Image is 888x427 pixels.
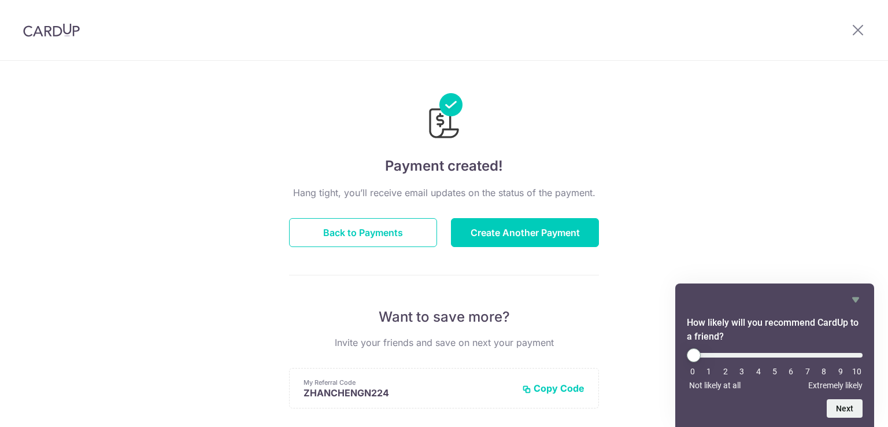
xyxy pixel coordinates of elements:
[304,387,513,399] p: ZHANCHENGN224
[720,367,731,376] li: 2
[818,367,830,376] li: 8
[23,23,80,37] img: CardUp
[289,308,599,326] p: Want to save more?
[425,93,462,142] img: Payments
[687,293,863,418] div: How likely will you recommend CardUp to a friend? Select an option from 0 to 10, with 0 being Not...
[827,399,863,418] button: Next question
[289,156,599,176] h4: Payment created!
[769,367,780,376] li: 5
[687,348,863,390] div: How likely will you recommend CardUp to a friend? Select an option from 0 to 10, with 0 being Not...
[304,378,513,387] p: My Referral Code
[835,367,846,376] li: 9
[849,293,863,307] button: Hide survey
[289,336,599,349] p: Invite your friends and save on next your payment
[687,367,698,376] li: 0
[736,367,748,376] li: 3
[753,367,764,376] li: 4
[522,382,584,394] button: Copy Code
[687,316,863,344] h2: How likely will you recommend CardUp to a friend? Select an option from 0 to 10, with 0 being Not...
[808,381,863,390] span: Extremely likely
[851,367,863,376] li: 10
[703,367,715,376] li: 1
[785,367,797,376] li: 6
[289,218,437,247] button: Back to Payments
[289,186,599,200] p: Hang tight, you’ll receive email updates on the status of the payment.
[689,381,741,390] span: Not likely at all
[451,218,599,247] button: Create Another Payment
[802,367,813,376] li: 7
